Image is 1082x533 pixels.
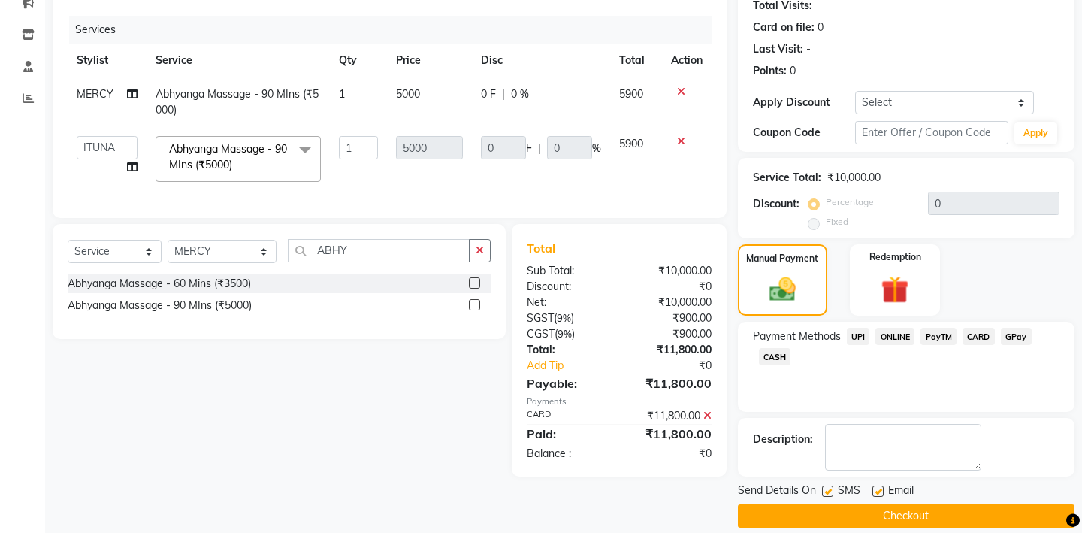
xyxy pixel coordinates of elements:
div: - [806,41,811,57]
div: Sub Total: [515,263,619,279]
div: Paid: [515,425,619,443]
div: 0 [818,20,824,35]
span: 0 % [511,86,529,102]
input: Search or Scan [288,239,470,262]
th: Disc [472,44,610,77]
span: CARD [963,328,995,345]
div: Net: [515,295,619,310]
span: F [526,141,532,156]
span: % [592,141,601,156]
span: UPI [847,328,870,345]
div: Last Visit: [753,41,803,57]
span: SMS [838,483,860,501]
span: 5900 [619,87,643,101]
span: 0 F [481,86,496,102]
span: 5000 [396,87,420,101]
div: ₹11,800.00 [619,342,723,358]
div: Discount: [753,196,799,212]
th: Stylist [68,44,147,77]
img: _gift.svg [872,273,917,307]
span: GPay [1001,328,1032,345]
div: ₹0 [619,446,723,462]
span: 9% [557,312,571,324]
div: ₹900.00 [619,310,723,326]
span: 5900 [619,137,643,150]
div: Discount: [515,279,619,295]
div: CARD [515,408,619,424]
input: Enter Offer / Coupon Code [855,121,1008,144]
div: ₹0 [636,358,723,374]
div: Services [69,16,723,44]
div: Apply Discount [753,95,855,111]
span: Payment Methods [753,329,841,344]
span: Total [527,241,561,256]
label: Fixed [826,215,848,229]
div: Service Total: [753,170,821,186]
span: ONLINE [875,328,914,345]
span: 9% [558,328,572,340]
div: Payments [527,395,712,408]
img: _cash.svg [761,274,804,304]
span: Email [888,483,914,501]
div: 0 [790,63,796,79]
div: ₹10,000.00 [619,295,723,310]
div: Balance : [515,446,619,462]
th: Price [387,44,472,77]
label: Percentage [826,195,874,209]
th: Total [610,44,661,77]
span: PayTM [920,328,957,345]
div: Abhyanga Massage - 60 Mins (₹3500) [68,276,251,292]
span: Send Details On [738,483,816,501]
button: Checkout [738,504,1074,528]
a: x [232,158,239,171]
div: Payable: [515,374,619,392]
th: Service [147,44,330,77]
div: ( ) [515,310,619,326]
div: Card on file: [753,20,815,35]
span: 1 [339,87,345,101]
div: ₹0 [619,279,723,295]
th: Qty [330,44,388,77]
span: CASH [759,348,791,365]
span: | [538,141,541,156]
div: Points: [753,63,787,79]
div: Coupon Code [753,125,855,141]
div: ₹10,000.00 [827,170,881,186]
div: Abhyanga Massage - 90 MIns (₹5000) [68,298,252,313]
a: Add Tip [515,358,636,374]
div: ₹11,800.00 [619,408,723,424]
div: ( ) [515,326,619,342]
label: Manual Payment [746,252,818,265]
div: Total: [515,342,619,358]
div: ₹11,800.00 [619,374,723,392]
span: SGST [527,311,554,325]
span: Abhyanga Massage - 90 MIns (₹5000) [169,142,287,171]
span: MERCY [77,87,113,101]
span: | [502,86,505,102]
span: Abhyanga Massage - 90 MIns (₹5000) [156,87,319,117]
div: ₹10,000.00 [619,263,723,279]
span: CGST [527,327,555,341]
button: Apply [1014,122,1057,144]
div: ₹11,800.00 [619,425,723,443]
div: Description: [753,432,813,447]
label: Redemption [869,250,921,264]
th: Action [662,44,712,77]
div: ₹900.00 [619,326,723,342]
